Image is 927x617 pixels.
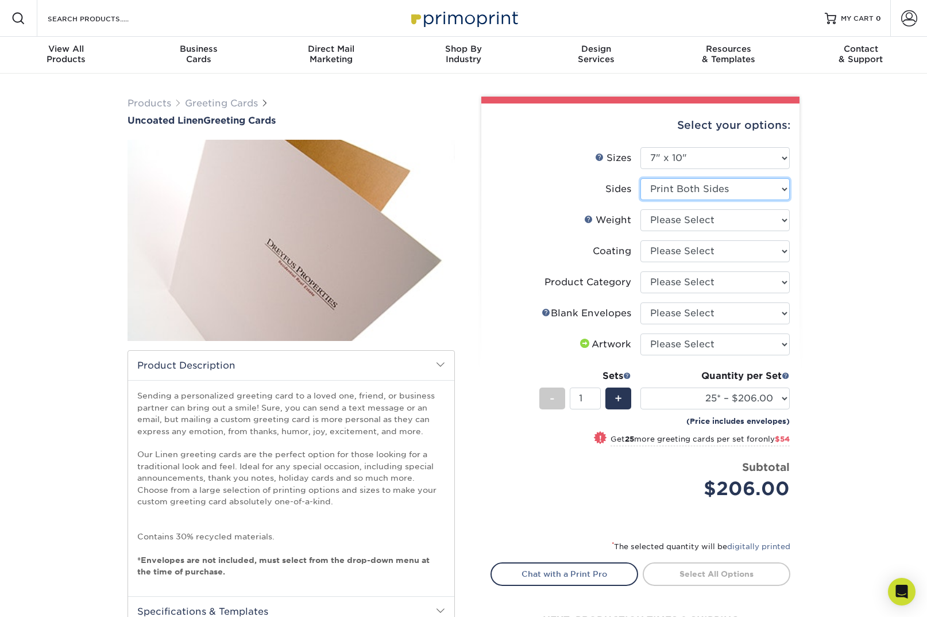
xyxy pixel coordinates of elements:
[611,435,790,446] small: Get more greeting cards per set for
[530,44,662,54] span: Design
[265,44,397,64] div: Marketing
[133,44,265,54] span: Business
[406,6,521,30] img: Primoprint
[662,44,795,64] div: & Templates
[539,369,631,383] div: Sets
[640,369,790,383] div: Quantity per Set
[128,115,455,126] a: Uncoated LinenGreeting Cards
[397,44,530,54] span: Shop By
[133,37,265,74] a: BusinessCards
[397,37,530,74] a: Shop ByIndustry
[775,435,790,443] span: $54
[185,98,258,109] a: Greeting Cards
[128,115,455,126] h1: Greeting Cards
[397,44,530,64] div: Industry
[649,475,790,503] div: $206.00
[137,390,445,577] p: Sending a personalized greeting card to a loved one, friend, or business partner can bring out a ...
[133,44,265,64] div: Cards
[841,14,874,24] span: MY CART
[490,562,638,585] a: Chat with a Print Pro
[615,390,622,407] span: +
[686,416,790,427] small: (Price includes envelopes)
[888,578,916,605] div: Open Intercom Messenger
[794,44,927,54] span: Contact
[128,351,454,380] h2: Product Description
[490,104,790,147] div: Select your options:
[584,213,631,227] div: Weight
[612,542,790,551] small: The selected quantity will be
[530,44,662,64] div: Services
[794,44,927,64] div: & Support
[128,115,203,126] span: Uncoated Linen
[643,562,790,585] a: Select All Options
[530,37,662,74] a: DesignServices
[662,44,795,54] span: Resources
[794,37,927,74] a: Contact& Support
[758,435,790,443] span: only
[605,182,631,196] div: Sides
[265,44,397,54] span: Direct Mail
[662,37,795,74] a: Resources& Templates
[593,244,631,258] div: Coating
[578,338,631,351] div: Artwork
[727,542,790,551] a: digitally printed
[128,98,171,109] a: Products
[544,275,631,289] div: Product Category
[265,37,397,74] a: Direct MailMarketing
[595,151,631,165] div: Sizes
[625,435,634,443] strong: 25
[876,14,881,22] span: 0
[599,432,602,444] span: !
[3,582,98,613] iframe: Google Customer Reviews
[47,12,159,25] input: SEARCH PRODUCTS.....
[550,390,555,407] span: -
[742,461,790,473] strong: Subtotal
[137,555,430,576] strong: *Envelopes are not included, must select from the drop-down menu at the time of purchase.
[128,127,455,354] img: Uncoated Linen 01
[542,306,631,320] div: Blank Envelopes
